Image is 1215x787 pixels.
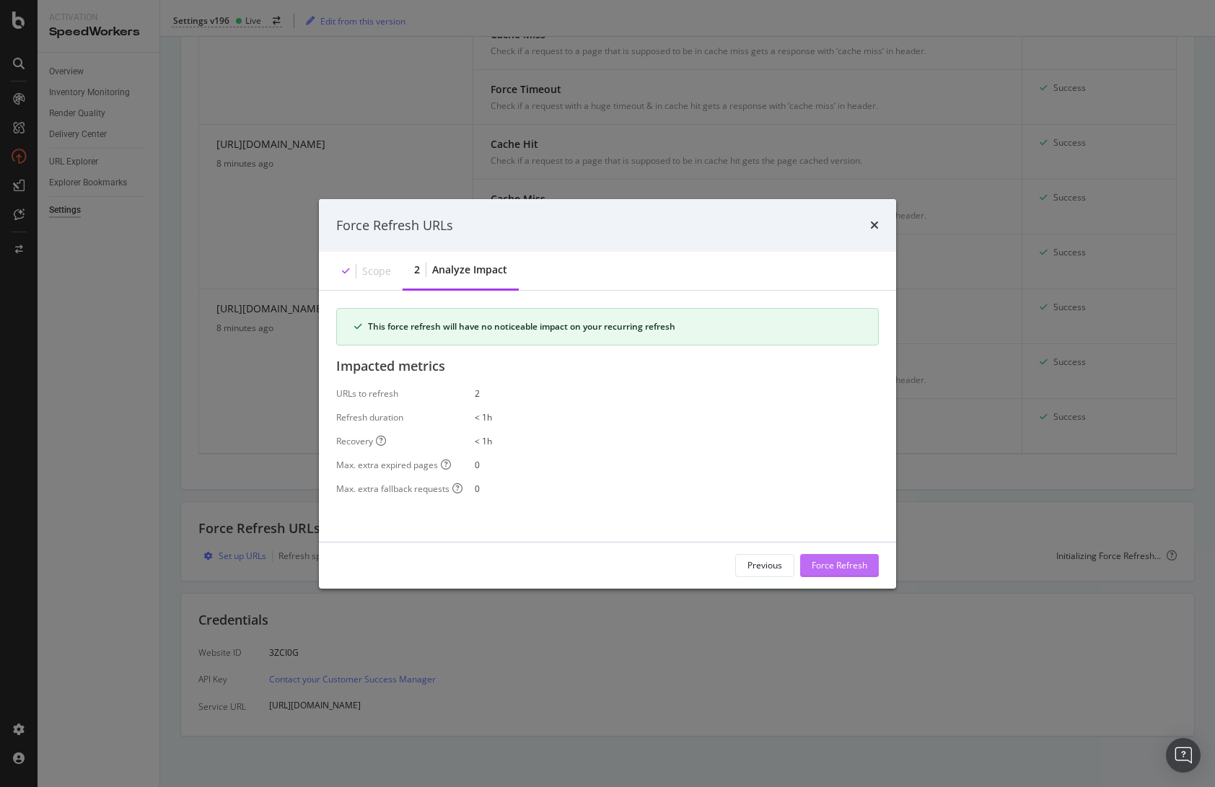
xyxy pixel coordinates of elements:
button: Previous [735,554,794,577]
div: Previous [747,559,782,571]
div: Max. extra fallback requests [336,483,462,495]
div: 0 [475,459,879,471]
div: Analyze Impact [432,263,507,277]
div: Max. extra expired pages [336,459,451,471]
div: URLs to refresh [336,387,452,400]
div: 0 [475,483,879,495]
button: Force Refresh [800,554,879,577]
div: 2 [414,263,420,277]
div: 2 [475,387,879,400]
div: Force Refresh [812,559,867,571]
div: times [870,216,879,234]
div: Open Intercom Messenger [1166,738,1201,773]
div: Recovery [336,435,386,447]
div: modal [319,198,896,588]
div: Force Refresh URLs [336,216,453,234]
div: success banner [336,308,879,346]
div: < 1h [475,435,879,447]
div: Refresh duration [336,411,452,423]
div: Impacted metrics [336,357,879,376]
div: Scope [362,264,391,278]
div: This force refresh will have no noticeable impact on your recurring refresh [368,320,861,333]
div: < 1h [475,411,879,423]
